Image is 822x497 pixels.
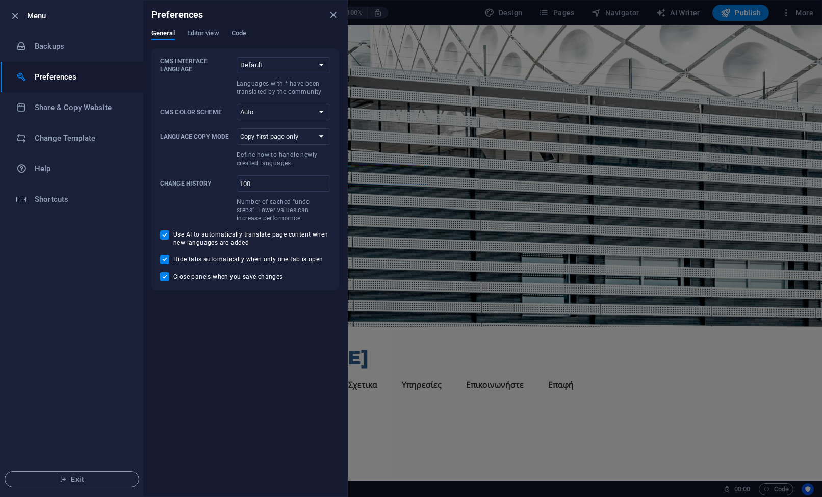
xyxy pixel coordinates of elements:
[173,230,330,247] span: Use AI to automatically translate page content when new languages are added
[327,9,339,21] button: close
[13,475,131,483] span: Exit
[35,71,129,83] h6: Preferences
[35,40,129,53] h6: Backups
[160,179,233,188] p: Change history
[160,108,233,116] p: CMS Color Scheme
[237,128,330,145] select: Language Copy ModeDefine how to handle newly created languages.
[173,273,283,281] span: Close panels when you save changes
[160,57,233,73] p: CMS Interface Language
[237,175,330,192] input: Change historyNumber of cached “undo steps”. Lower values can increase performance.
[160,133,233,141] p: Language Copy Mode
[151,9,203,21] h6: Preferences
[151,27,175,41] span: General
[237,57,330,73] select: CMS Interface LanguageLanguages with * have been translated by the community.
[35,163,129,175] h6: Help
[237,151,330,167] p: Define how to handle newly created languages.
[5,471,139,487] button: Exit
[35,101,129,114] h6: Share & Copy Website
[232,27,246,41] span: Code
[187,27,219,41] span: Editor view
[35,193,129,205] h6: Shortcuts
[237,198,330,222] p: Number of cached “undo steps”. Lower values can increase performance.
[35,132,129,144] h6: Change Template
[151,29,339,48] div: Preferences
[237,80,330,96] p: Languages with * have been translated by the community.
[237,104,330,120] select: CMS Color Scheme
[1,153,143,184] a: Help
[27,10,135,22] h6: Menu
[173,255,323,264] span: Hide tabs automatically when only one tab is open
